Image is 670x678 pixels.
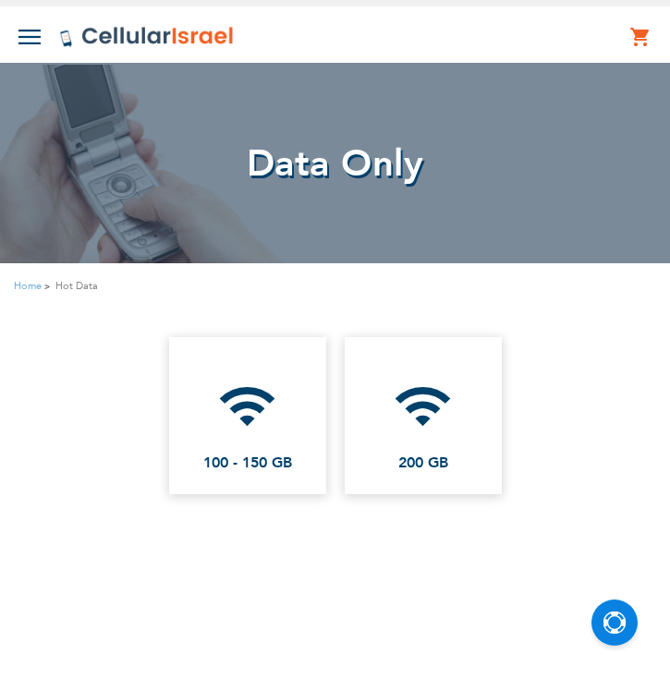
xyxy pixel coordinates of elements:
[247,139,424,189] span: Data Only
[59,26,235,48] img: Cellular Israel Logo
[345,337,502,494] a: wifi 200 GB
[55,277,98,295] strong: Hot Data
[18,30,41,44] img: Toggle Menu
[398,454,448,471] span: 200 GB
[217,376,277,436] i: wifi
[169,337,326,494] a: wifi 100 - 150 GB
[393,376,453,436] i: wifi
[14,279,42,293] a: Home
[203,454,292,471] span: 100 - 150 GB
